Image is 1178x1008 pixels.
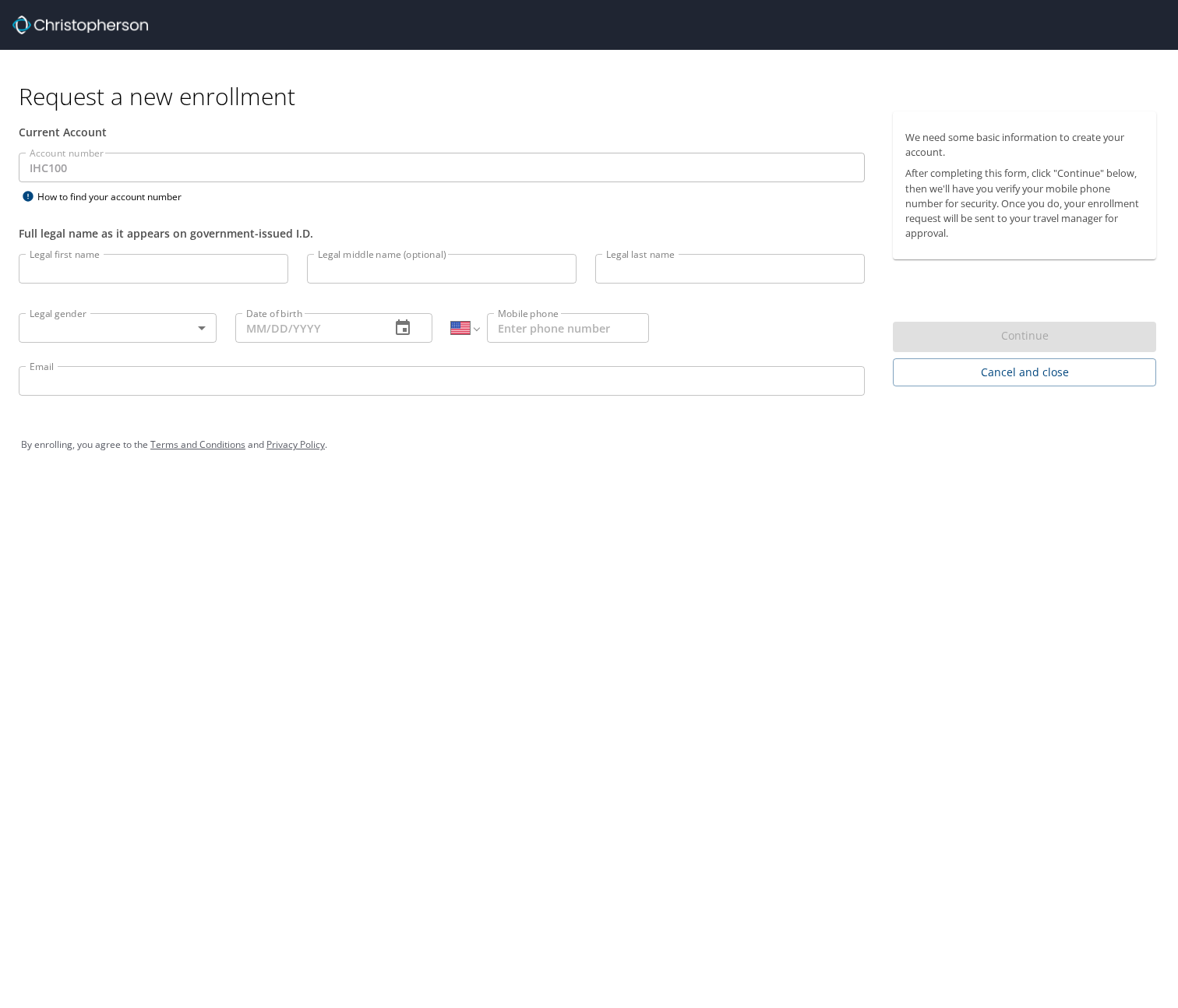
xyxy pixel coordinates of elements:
[19,124,865,140] div: Current Account
[266,438,325,451] a: Privacy Policy
[893,358,1156,387] button: Cancel and close
[905,166,1144,241] p: After completing this form, click "Continue" below, then we'll have you verify your mobile phone ...
[19,313,217,343] div: ​
[235,313,379,343] input: MM/DD/YYYY
[905,130,1144,160] p: We need some basic information to create your account.
[19,81,1169,111] h1: Request a new enrollment
[905,363,1144,382] span: Cancel and close
[19,225,865,241] div: Full legal name as it appears on government-issued I.D.
[21,425,1157,464] div: By enrolling, you agree to the and .
[150,438,245,451] a: Terms and Conditions
[12,16,148,34] img: cbt logo
[487,313,649,343] input: Enter phone number
[19,187,213,206] div: How to find your account number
